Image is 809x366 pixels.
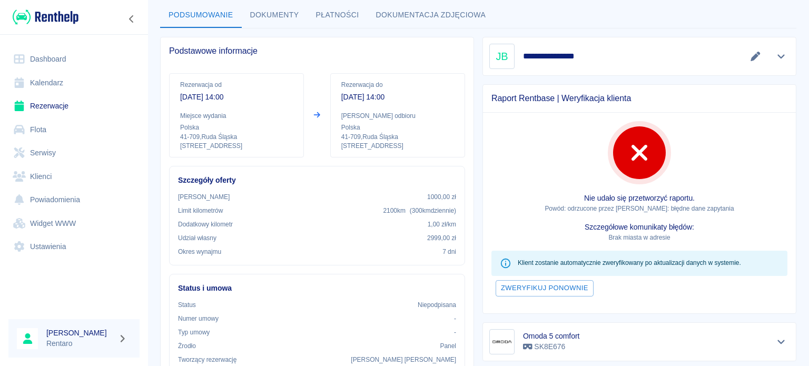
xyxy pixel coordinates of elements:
p: 1,00 zł /km [428,220,456,229]
a: Widget WWW [8,212,140,235]
a: Kalendarz [8,71,140,95]
p: 2999,00 zł [427,233,456,243]
a: Rezerwacje [8,94,140,118]
p: [DATE] 14:00 [341,92,454,103]
p: Polska [341,123,454,132]
button: Pokaż szczegóły [773,334,790,349]
p: 41-709 , Ruda Śląska [180,132,293,142]
span: Brak miasta w adresie [608,234,670,241]
p: [STREET_ADDRESS] [341,142,454,151]
button: Pokaż szczegóły [773,49,790,64]
p: Dodatkowy kilometr [178,220,233,229]
img: Renthelp logo [13,8,78,26]
button: Dokumenty [242,3,308,28]
p: SK8E676 [523,341,579,352]
p: Nie udało się przetworzyć raportu. [491,193,787,204]
span: Raport Rentbase | Weryfikacja klienta [491,93,787,104]
button: Edytuj dane [747,49,764,64]
p: Żrodło [178,341,196,351]
p: [STREET_ADDRESS] [180,142,293,151]
p: Szczegółowe komunikaty błędów: [491,222,787,233]
p: 41-709 , Ruda Śląska [341,132,454,142]
img: Image [491,331,512,352]
p: - [454,328,456,337]
p: Polska [180,123,293,132]
p: [PERSON_NAME] [PERSON_NAME] [351,355,456,364]
a: Klienci [8,165,140,189]
p: [PERSON_NAME] [178,192,230,202]
button: Zwiń nawigację [124,12,140,26]
button: Zweryfikuj ponownie [496,280,594,296]
a: Flota [8,118,140,142]
p: 7 dni [442,247,456,256]
p: Rentaro [46,338,114,349]
p: [PERSON_NAME] odbioru [341,111,454,121]
div: JB [489,44,515,69]
button: Dokumentacja zdjęciowa [368,3,495,28]
a: Dashboard [8,47,140,71]
a: Renthelp logo [8,8,78,26]
p: Typ umowy [178,328,210,337]
p: Okres wynajmu [178,247,221,256]
h6: [PERSON_NAME] [46,328,114,338]
p: Rezerwacja od [180,80,293,90]
span: Podstawowe informacje [169,46,465,56]
button: Płatności [308,3,368,28]
p: 2100 km [383,206,456,215]
p: Numer umowy [178,314,219,323]
p: Limit kilometrów [178,206,223,215]
p: - [454,314,456,323]
p: Niepodpisana [418,300,456,310]
p: Panel [440,341,457,351]
p: Udział własny [178,233,216,243]
h6: Status i umowa [178,283,456,294]
div: Klient zostanie automatycznie zweryfikowany po aktualizacji danych w systemie. [518,254,741,273]
p: Tworzący rezerwację [178,355,236,364]
h6: Szczegóły oferty [178,175,456,186]
p: [DATE] 14:00 [180,92,293,103]
p: 1000,00 zł [427,192,456,202]
p: Rezerwacja do [341,80,454,90]
a: Serwisy [8,141,140,165]
p: Miejsce wydania [180,111,293,121]
a: Ustawienia [8,235,140,259]
p: Status [178,300,196,310]
a: Powiadomienia [8,188,140,212]
button: Podsumowanie [160,3,242,28]
span: ( 300 km dziennie ) [410,207,456,214]
h6: Omoda 5 comfort [523,331,579,341]
p: Powód: odrzucone przez [PERSON_NAME]: błędne dane zapytania [491,204,787,213]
